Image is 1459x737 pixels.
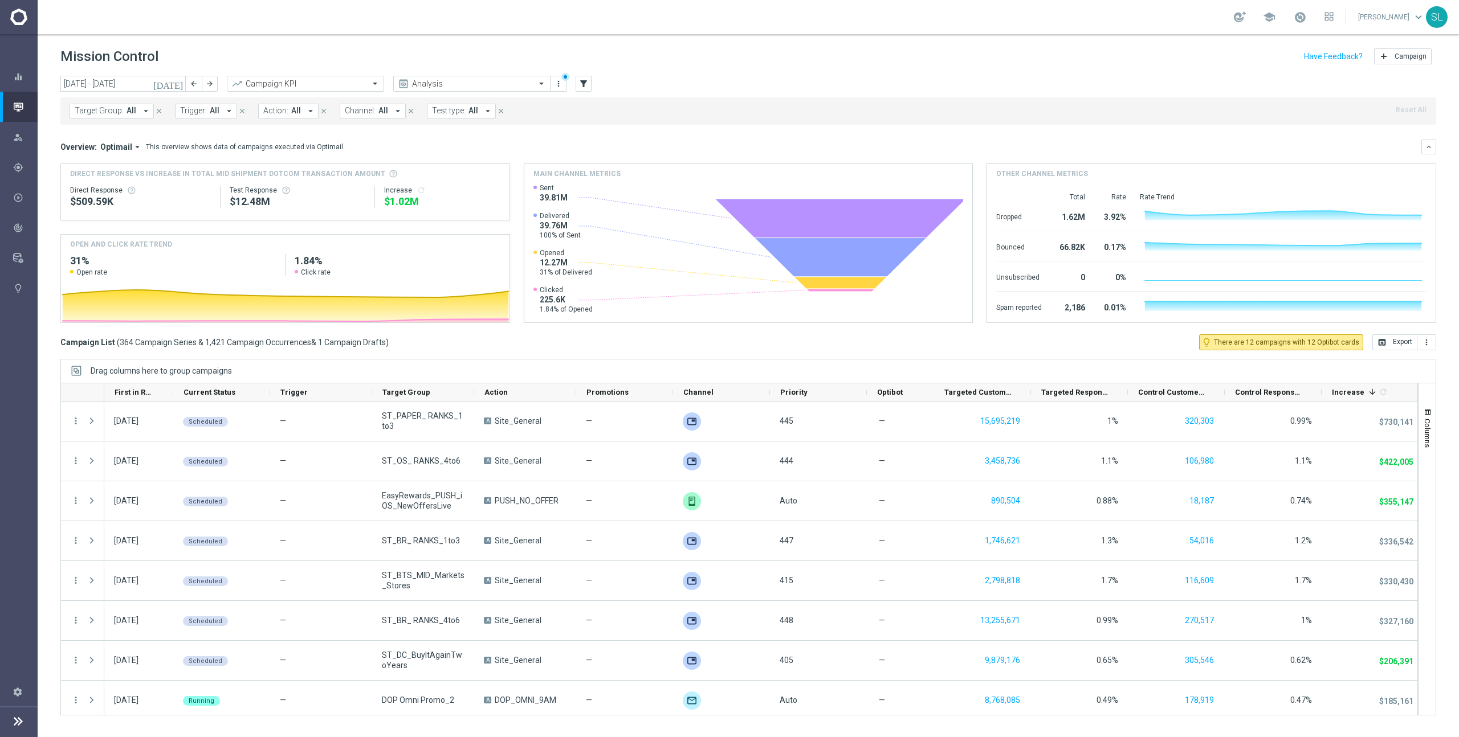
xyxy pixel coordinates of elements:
[378,106,388,116] span: All
[540,305,593,314] span: 1.84% of Opened
[13,62,37,92] div: Dashboard
[1184,414,1215,428] button: 320,303
[382,615,460,625] span: ST_BR_ RANKS_4to6
[1184,454,1215,468] button: 106,980
[1140,193,1427,202] div: Rate Trend
[13,284,38,293] button: lightbulb Optibot
[533,169,621,179] h4: Main channel metrics
[13,72,38,81] button: equalizer Dashboard
[1379,52,1388,61] i: add
[540,220,581,231] span: 39.76M
[586,416,592,426] span: —
[71,615,81,625] i: more_vert
[1295,456,1312,465] span: 1.1%
[71,655,81,665] button: more_vert
[683,652,701,670] img: Adobe SFTP Prod
[1099,207,1126,225] div: 3.92%
[1099,193,1126,202] div: Rate
[1138,388,1205,396] span: Control Customers
[114,655,138,665] div: 17 Aug 2025, Sunday
[189,418,222,425] span: Scheduled
[224,106,234,116] i: arrow_drop_down
[984,534,1021,548] button: 1,746,621
[1107,416,1118,425] span: 1%
[1395,52,1427,60] span: Campaign
[13,223,37,233] div: Analyze
[345,106,376,116] span: Channel:
[1184,653,1215,668] button: 305,546
[780,496,797,505] span: Auto
[879,456,885,466] span: —
[13,283,23,293] i: lightbulb
[879,615,885,625] span: —
[1290,496,1312,505] span: 0.74%
[990,494,1021,508] button: 890,504
[183,535,228,546] colored-tag: Scheduled
[60,142,97,152] h3: Overview:
[1295,536,1312,545] span: 1.2%
[1379,417,1413,427] p: $730,141
[13,72,23,82] i: equalizer
[70,169,385,179] span: Direct Response VS Increase In Total Mid Shipment Dotcom Transaction Amount
[1097,616,1118,625] span: 0.99%
[280,496,286,505] span: —
[1099,237,1126,255] div: 0.17%
[100,142,132,152] span: Optimail
[13,132,37,142] div: Explore
[70,239,172,249] h4: OPEN AND CLICK RATE TREND
[495,695,556,705] span: DOP_OMNI_9AM
[319,105,329,117] button: close
[879,575,885,585] span: —
[132,142,142,152] i: arrow_drop_down
[1041,388,1108,396] span: Targeted Response Rate
[13,162,23,173] i: gps_fixed
[1374,48,1432,64] button: add Campaign
[1423,419,1432,448] span: Columns
[153,79,184,89] i: [DATE]
[540,268,592,277] span: 31% of Delivered
[1101,576,1118,585] span: 1.7%
[263,106,288,116] span: Action:
[586,456,592,466] span: —
[71,695,81,705] button: more_vert
[393,106,403,116] i: arrow_drop_down
[280,616,286,625] span: —
[13,163,38,172] button: gps_fixed Plan
[6,677,30,707] div: Settings
[1421,140,1436,154] button: keyboard_arrow_down
[230,186,365,195] div: Test Response
[237,105,247,117] button: close
[427,104,496,118] button: Test type: All arrow_drop_down
[432,106,466,116] span: Test type:
[238,107,246,115] i: close
[1332,388,1364,396] span: Increase
[13,223,38,232] div: track_changes Analyze
[683,452,701,470] img: Adobe SFTP Prod
[152,76,186,93] button: [DATE]
[417,186,426,195] i: refresh
[540,257,592,268] span: 12.27M
[382,388,430,396] span: Target Group
[1055,297,1085,316] div: 2,186
[683,412,701,431] img: Adobe SFTP Prod
[71,535,81,546] button: more_vert
[495,575,541,585] span: Site_General
[879,496,885,506] span: —
[13,223,23,233] i: track_changes
[311,338,316,347] span: &
[540,193,568,203] span: 39.81M
[1055,267,1085,285] div: 0
[496,105,506,117] button: close
[382,650,464,670] span: ST_DC_BuyItAgainTwoYears
[318,337,386,347] span: 1 Campaign Drafts
[280,456,286,465] span: —
[683,612,701,630] div: Adobe SFTP Prod
[561,73,569,81] div: There are unsaved changes
[183,416,228,427] colored-tag: Scheduled
[183,655,228,666] colored-tag: Scheduled
[398,78,409,89] i: preview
